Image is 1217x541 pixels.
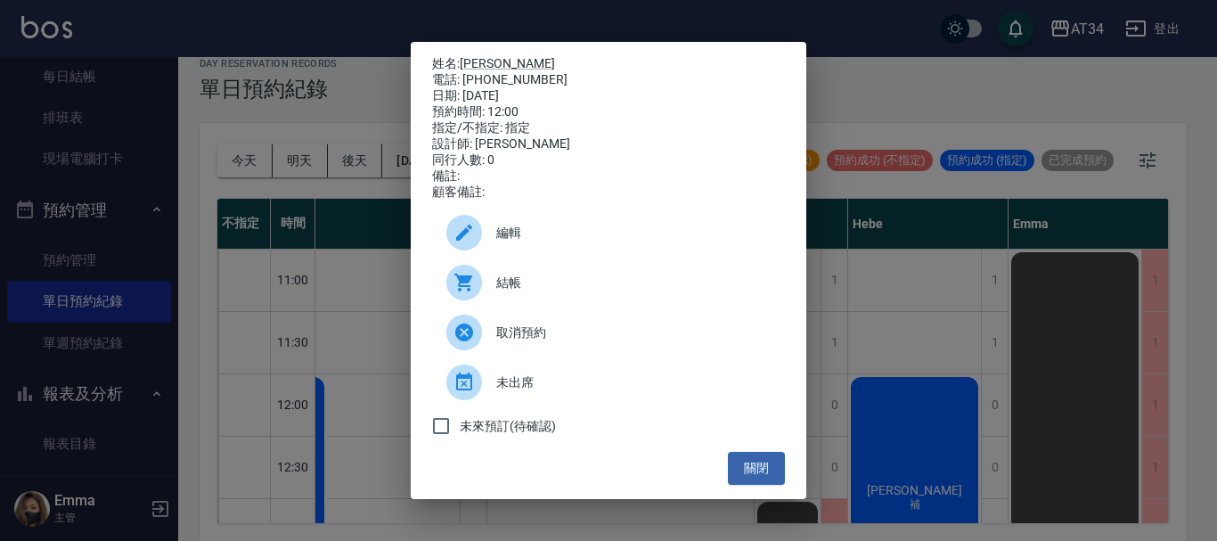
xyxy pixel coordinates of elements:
[432,120,785,136] div: 指定/不指定: 指定
[432,88,785,104] div: 日期: [DATE]
[432,152,785,168] div: 同行人數: 0
[432,136,785,152] div: 設計師: [PERSON_NAME]
[432,208,785,258] div: 編輯
[460,56,555,70] a: [PERSON_NAME]
[432,104,785,120] div: 預約時間: 12:00
[432,258,785,307] a: 結帳
[432,357,785,407] div: 未出席
[460,417,556,436] span: 未來預訂(待確認)
[432,184,785,201] div: 顧客備註:
[496,324,771,342] span: 取消預約
[496,224,771,242] span: 編輯
[496,274,771,292] span: 結帳
[432,168,785,184] div: 備註:
[496,373,771,392] span: 未出席
[728,452,785,485] button: 關閉
[432,56,785,72] p: 姓名:
[432,307,785,357] div: 取消預約
[432,72,785,88] div: 電話: [PHONE_NUMBER]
